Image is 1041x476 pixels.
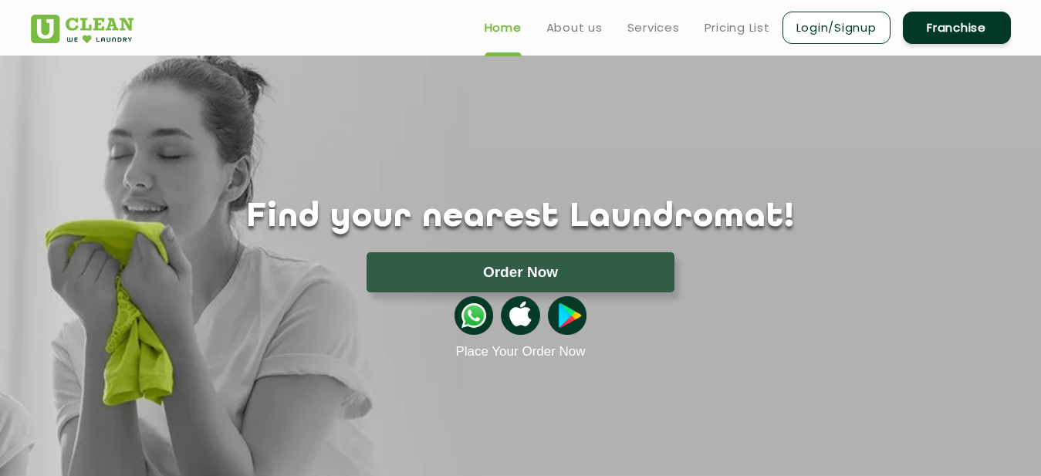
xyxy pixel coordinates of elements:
[455,344,585,360] a: Place Your Order Now
[501,296,539,335] img: apple-icon.png
[782,12,891,44] a: Login/Signup
[903,12,1011,44] a: Franchise
[31,15,134,43] img: UClean Laundry and Dry Cleaning
[627,19,680,37] a: Services
[546,19,603,37] a: About us
[455,296,493,335] img: whatsappicon.png
[19,198,1022,237] h1: Find your nearest Laundromat!
[705,19,770,37] a: Pricing List
[367,252,674,292] button: Order Now
[485,19,522,37] a: Home
[548,296,586,335] img: playstoreicon.png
